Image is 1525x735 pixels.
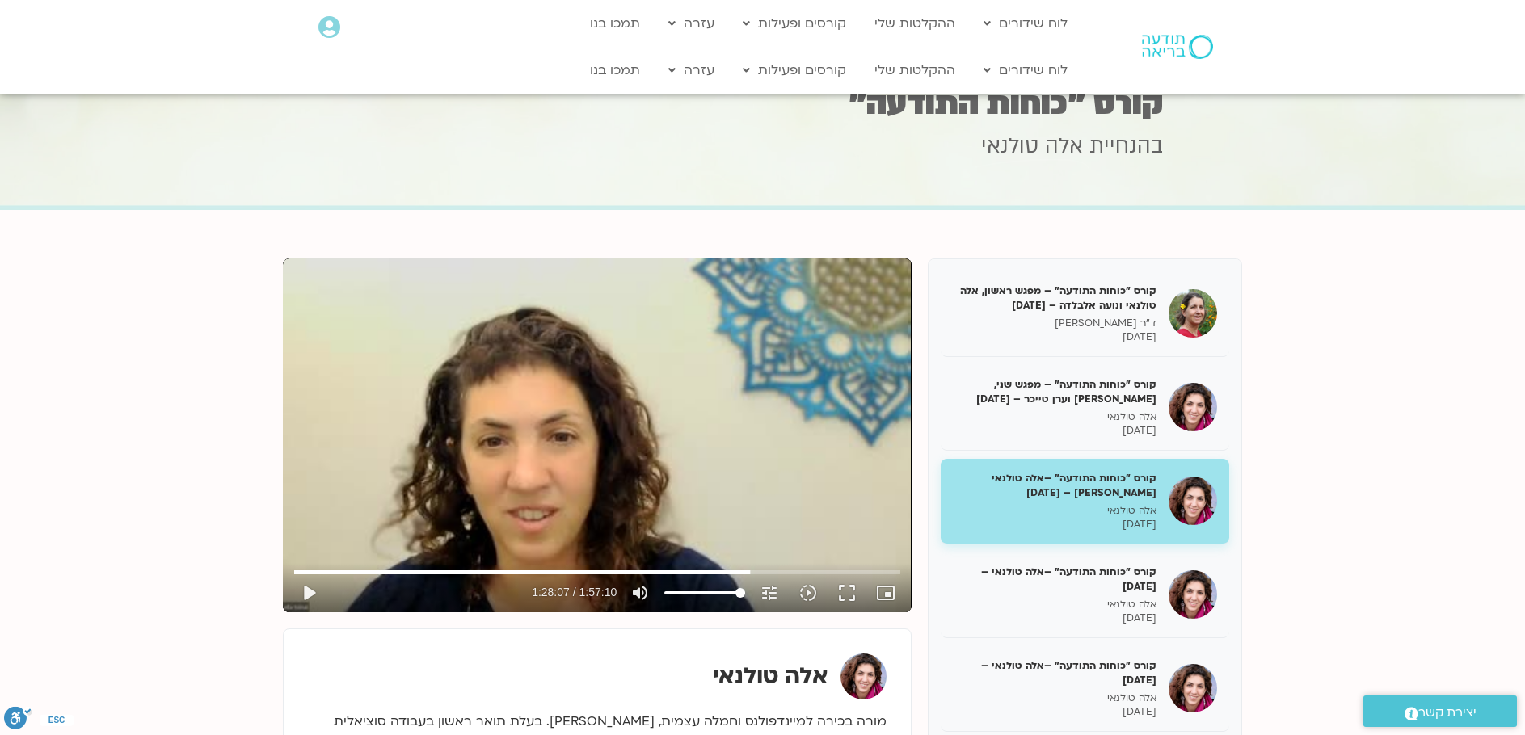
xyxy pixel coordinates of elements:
span: בהנחיית [1089,132,1163,161]
img: קורס "כוחות התודעה" – מפגש ראשון, אלה טולנאי ונועה אלבלדה – 13/05/25 [1169,289,1217,338]
img: קורס "כוחות התודעה" –אלה טולנאי – 03/06/25 [1169,570,1217,619]
p: אלה טולנאי [953,691,1156,705]
p: [DATE] [953,518,1156,531]
a: קורסים ופעילות [735,8,854,39]
p: ד"ר [PERSON_NAME] [953,317,1156,330]
h1: קורס "כוחות התודעה" [363,88,1163,120]
p: אלה טולנאי [953,504,1156,518]
a: עזרה [660,8,722,39]
img: קורס "כוחות התודעה" – מפגש שני, אלה טולנאי וערן טייכר – 20/05/25 [1169,383,1217,431]
a: תמכו בנו [582,8,648,39]
p: [DATE] [953,611,1156,625]
a: קורסים ופעילות [735,55,854,86]
h5: קורס "כוחות התודעה" – מפגש ראשון, אלה טולנאי ונועה אלבלדה – [DATE] [953,283,1156,313]
p: אלה טולנאי [953,410,1156,424]
p: [DATE] [953,705,1156,719]
span: יצירת קשר [1418,702,1477,724]
h5: קורס "כוחות התודעה" –אלה טולנאי – [DATE] [953,565,1156,594]
h5: קורס "כוחות התודעה" –אלה טולנאי [PERSON_NAME] – [DATE] [953,471,1156,500]
img: אלה טולנאי [840,653,887,699]
a: יצירת קשר [1363,695,1517,727]
p: אלה טולנאי [953,598,1156,611]
img: קורס "כוחות התודעה" –אלה טולנאי – 17/06/25 [1169,664,1217,712]
img: תודעה בריאה [1142,35,1213,59]
a: ההקלטות שלי [866,8,963,39]
h5: קורס "כוחות התודעה" – מפגש שני, [PERSON_NAME] וערן טייכר – [DATE] [953,377,1156,406]
a: תמכו בנו [582,55,648,86]
img: קורס "כוחות התודעה" –אלה טולנאי ומירה רגב – 27/05/25 [1169,477,1217,525]
a: ההקלטות שלי [866,55,963,86]
h5: קורס "כוחות התודעה" –אלה טולנאי – [DATE] [953,658,1156,687]
a: לוח שידורים [975,55,1076,86]
p: [DATE] [953,424,1156,438]
a: לוח שידורים [975,8,1076,39]
strong: אלה טולנאי [713,661,828,691]
p: [DATE] [953,330,1156,344]
a: עזרה [660,55,722,86]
